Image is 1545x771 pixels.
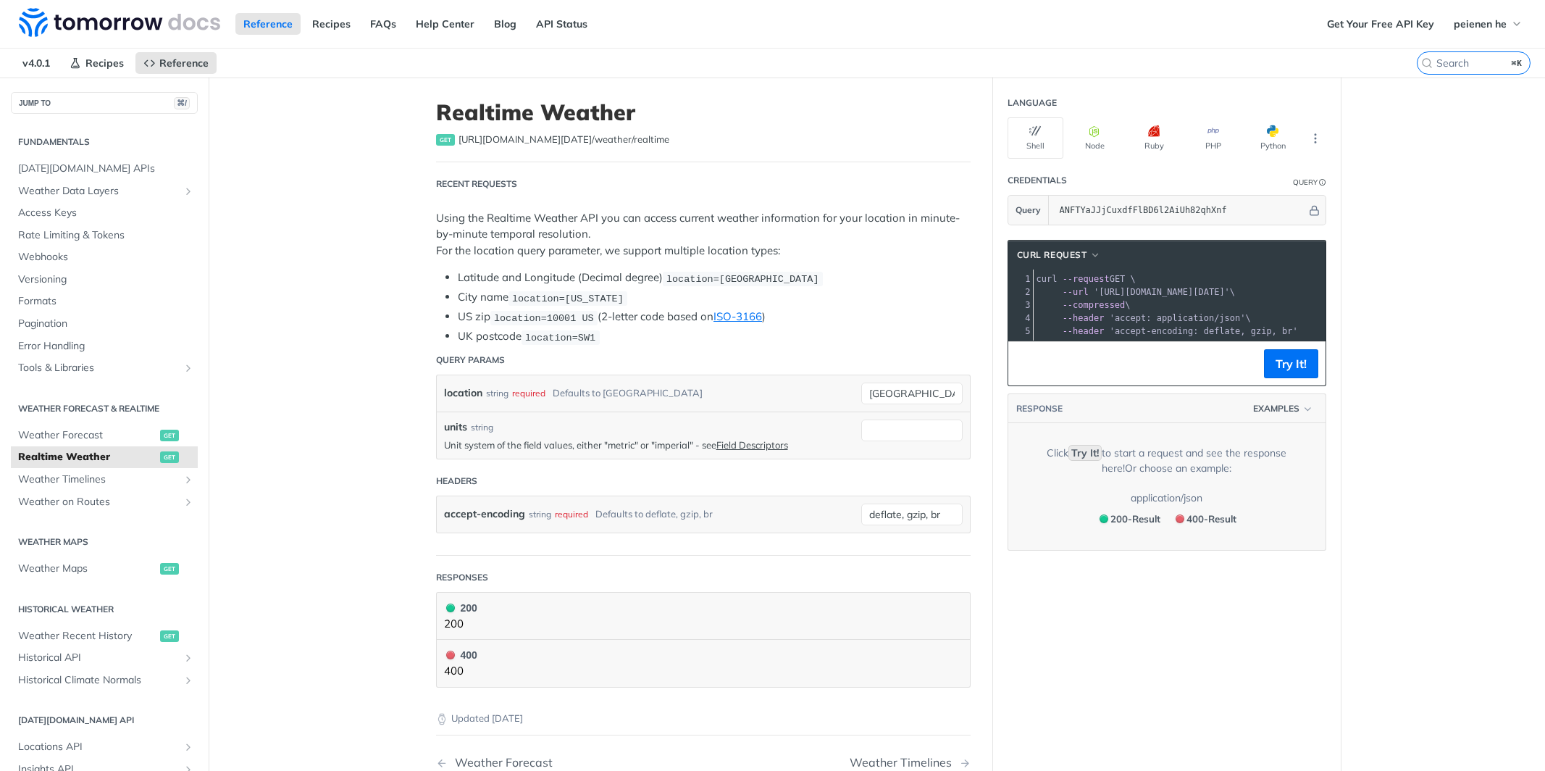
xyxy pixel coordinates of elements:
[11,535,198,549] h2: Weather Maps
[11,291,198,312] a: Formats
[11,736,198,758] a: Locations APIShow subpages for Locations API
[11,246,198,268] a: Webhooks
[486,383,508,404] div: string
[1264,349,1318,378] button: Try It!
[1008,117,1063,159] button: Shell
[235,13,301,35] a: Reference
[1017,249,1087,262] span: cURL Request
[1094,287,1230,297] span: '[URL][DOMAIN_NAME][DATE]'
[183,652,194,664] button: Show subpages for Historical API
[444,647,477,663] div: 400
[1052,196,1307,225] input: apikey
[444,420,467,435] label: units
[555,504,588,525] div: required
[1305,128,1326,149] button: More Languages
[446,651,455,659] span: 400
[436,712,971,726] p: Updated [DATE]
[11,625,198,647] a: Weather Recent Historyget
[18,495,179,509] span: Weather on Routes
[11,446,198,468] a: Realtime Weatherget
[444,504,525,525] label: accept-encoding
[18,162,194,176] span: [DATE][DOMAIN_NAME] APIs
[14,52,58,74] span: v4.0.1
[11,136,198,149] h2: Fundamentals
[183,474,194,485] button: Show subpages for Weather Timelines
[444,383,482,404] label: location
[448,756,553,770] div: Weather Forecast
[436,475,477,488] div: Headers
[1063,274,1110,284] span: --request
[183,675,194,686] button: Show subpages for Historical Climate Normals
[11,336,198,357] a: Error Handling
[11,647,198,669] a: Historical APIShow subpages for Historical API
[1008,96,1057,109] div: Language
[1319,179,1326,186] i: Information
[1008,196,1049,225] button: Query
[1186,513,1236,525] span: 400 - Result
[436,134,455,146] span: get
[444,600,963,633] button: 200 200200
[1248,401,1318,416] button: Examples
[18,272,194,287] span: Versioning
[1168,509,1242,528] button: 400400-Result
[1110,513,1160,525] span: 200 - Result
[1037,300,1131,310] span: \
[1008,286,1033,299] div: 2
[11,469,198,491] a: Weather TimelinesShow subpages for Weather Timelines
[160,563,179,575] span: get
[716,439,788,451] a: Field Descriptors
[160,630,179,642] span: get
[19,8,220,37] img: Tomorrow.io Weather API Docs
[1016,401,1063,416] button: RESPONSE
[18,651,179,665] span: Historical API
[18,450,156,464] span: Realtime Weather
[666,273,819,284] span: location=[GEOGRAPHIC_DATA]
[18,562,156,576] span: Weather Maps
[18,673,179,688] span: Historical Climate Normals
[18,629,156,643] span: Weather Recent History
[458,309,971,325] li: US zip (2-letter code based on )
[1110,313,1246,323] span: 'accept: application/json'
[1421,57,1433,69] svg: Search
[11,402,198,415] h2: Weather Forecast & realtime
[11,158,198,180] a: [DATE][DOMAIN_NAME] APIs
[160,451,179,463] span: get
[18,184,179,199] span: Weather Data Layers
[408,13,482,35] a: Help Center
[444,647,963,680] button: 400 400400
[1293,177,1318,188] div: Query
[1126,117,1182,159] button: Ruby
[160,430,179,441] span: get
[85,57,124,70] span: Recipes
[486,13,524,35] a: Blog
[436,210,971,259] p: Using the Realtime Weather API you can access current weather information for your location in mi...
[436,178,517,191] div: Recent Requests
[1110,326,1298,336] span: 'accept-encoding: deflate, gzip, br'
[471,421,493,434] div: string
[18,361,179,375] span: Tools & Libraries
[11,357,198,379] a: Tools & LibrariesShow subpages for Tools & Libraries
[18,740,179,754] span: Locations API
[11,92,198,114] button: JUMP TO⌘/
[1008,272,1033,286] div: 1
[1176,514,1184,523] span: 400
[18,339,194,354] span: Error Handling
[11,670,198,691] a: Historical Climate NormalsShow subpages for Historical Climate Normals
[436,756,665,770] a: Previous Page: Weather Forecast
[11,603,198,616] h2: Historical Weather
[446,604,455,612] span: 200
[1008,325,1033,338] div: 5
[1063,326,1105,336] span: --header
[458,289,971,306] li: City name
[18,472,179,487] span: Weather Timelines
[304,13,359,35] a: Recipes
[850,756,971,770] a: Next Page: Weather Timelines
[436,99,971,125] h1: Realtime Weather
[1063,287,1089,297] span: --url
[174,97,190,109] span: ⌘/
[1008,174,1067,187] div: Credentials
[1016,204,1041,217] span: Query
[18,428,156,443] span: Weather Forecast
[459,133,669,147] span: https://api.tomorrow.io/v4/weather/realtime
[135,52,217,74] a: Reference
